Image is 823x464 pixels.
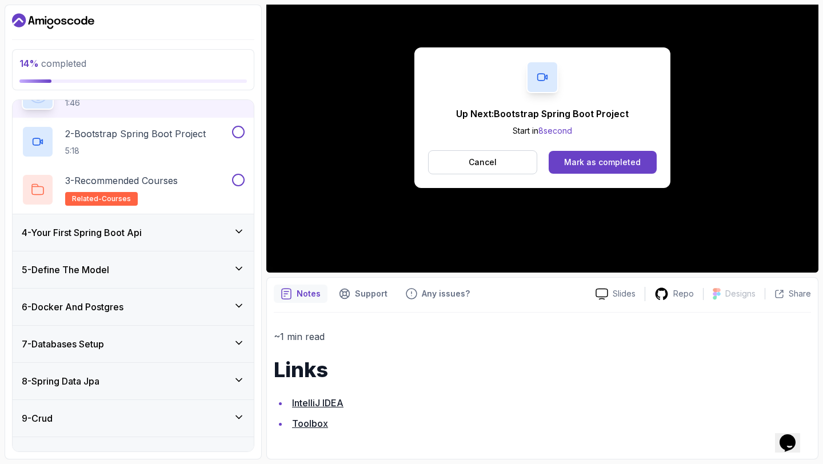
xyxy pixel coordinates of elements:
h3: 8 - Spring Data Jpa [22,374,99,388]
span: 8 second [538,126,572,135]
button: 3-Recommended Coursesrelated-courses [22,174,245,206]
p: Designs [725,288,756,299]
p: 5:18 [65,145,206,157]
p: Start in [456,125,629,137]
button: 8-Spring Data Jpa [13,363,254,399]
h3: 7 - Databases Setup [22,337,104,351]
button: 9-Crud [13,400,254,437]
button: Share [765,288,811,299]
span: 14 % [19,58,39,69]
a: Dashboard [12,12,94,30]
p: Share [789,288,811,299]
p: Repo [673,288,694,299]
button: Support button [332,285,394,303]
p: 2 - Bootstrap Spring Boot Project [65,127,206,141]
p: 3 - Recommended Courses [65,174,178,187]
p: Up Next: Bootstrap Spring Boot Project [456,107,629,121]
h3: 9 - Crud [22,411,53,425]
button: notes button [274,285,327,303]
div: Mark as completed [564,157,641,168]
button: 7-Databases Setup [13,326,254,362]
span: completed [19,58,86,69]
p: Slides [613,288,636,299]
a: Repo [645,287,703,301]
button: Cancel [428,150,537,174]
p: Any issues? [422,288,470,299]
h3: 6 - Docker And Postgres [22,300,123,314]
button: 4-Your First Spring Boot Api [13,214,254,251]
a: Slides [586,288,645,300]
h1: Links [274,358,811,381]
h3: 5 - Define The Model [22,263,109,277]
p: ~1 min read [274,329,811,345]
a: IntelliJ IDEA [292,397,343,409]
p: Cancel [469,157,497,168]
p: Notes [297,288,321,299]
h3: 4 - Your First Spring Boot Api [22,226,142,239]
button: Mark as completed [549,151,657,174]
button: 5-Define The Model [13,251,254,288]
button: Feedback button [399,285,477,303]
h3: 10 - Exercises [22,449,78,462]
button: 6-Docker And Postgres [13,289,254,325]
p: Support [355,288,387,299]
a: Toolbox [292,418,328,429]
iframe: chat widget [775,418,812,453]
span: related-courses [72,194,131,203]
p: 1:46 [65,97,157,109]
button: 2-Bootstrap Spring Boot Project5:18 [22,126,245,158]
